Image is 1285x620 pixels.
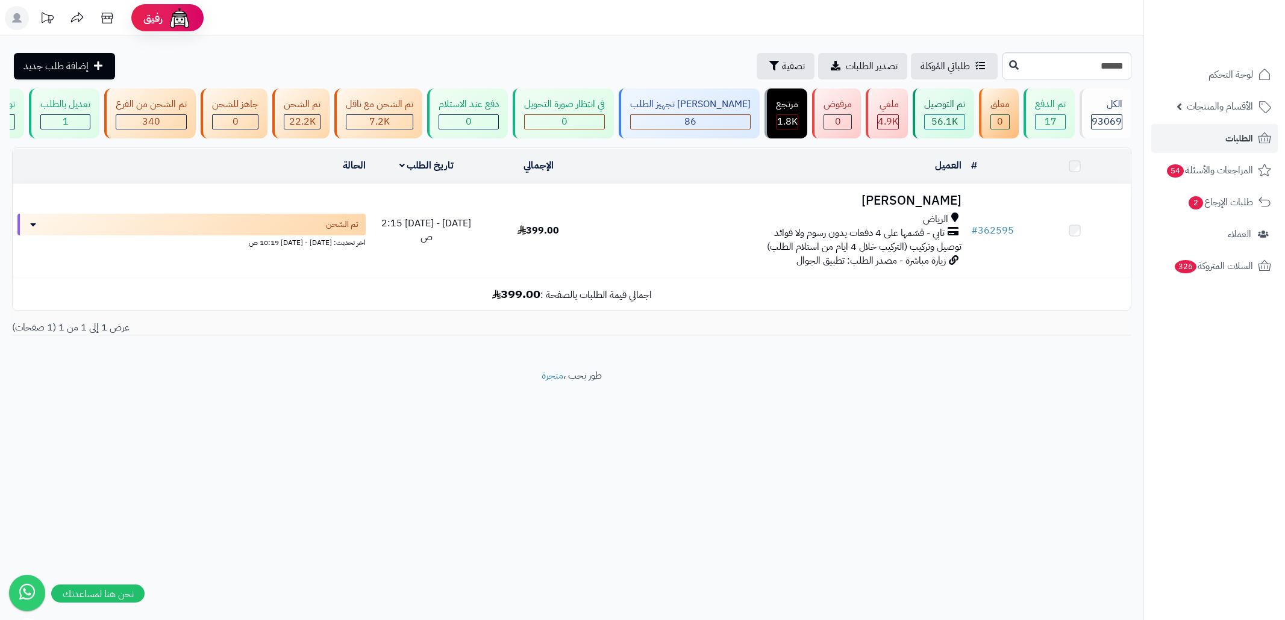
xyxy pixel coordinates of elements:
[32,6,62,33] a: تحديثات المنصة
[1092,114,1122,129] span: 93069
[102,88,198,138] a: تم الشحن من الفرع 340
[796,253,946,268] span: زيارة مباشرة - مصدر الطلب: تطبيق الجوال
[924,98,965,111] div: تم التوصيل
[1151,220,1278,249] a: العملاء
[616,88,762,138] a: [PERSON_NAME] تجهيز الطلب 86
[439,98,499,111] div: دفع عند الاستلام
[346,115,413,129] div: 7223
[1151,252,1278,281] a: السلات المتروكة326
[762,88,810,138] a: مرتجع 1.8K
[332,88,425,138] a: تم الشحن مع ناقل 7.2K
[284,98,320,111] div: تم الشحن
[40,98,90,111] div: تعديل بالطلب
[212,98,258,111] div: جاهز للشحن
[116,115,186,129] div: 340
[921,59,970,73] span: طلباتي المُوكلة
[425,88,510,138] a: دفع عند الاستلام 0
[971,223,978,238] span: #
[542,368,563,383] a: متجرة
[1187,194,1253,211] span: طلبات الإرجاع
[910,88,977,138] a: تم التوصيل 56.1K
[369,114,390,129] span: 7.2K
[517,223,559,238] span: 399.00
[381,216,471,244] span: [DATE] - [DATE] 2:15 ص
[346,98,413,111] div: تم الشحن مع ناقل
[818,53,907,79] a: تصدير الطلبات
[524,158,554,173] a: الإجمالي
[774,226,945,240] span: تابي - قسّمها على 4 دفعات بدون رسوم ولا فوائد
[198,88,270,138] a: جاهز للشحن 0
[284,115,320,129] div: 22231
[1021,88,1077,138] a: تم الدفع 17
[878,114,898,129] span: 4.9K
[1077,88,1134,138] a: الكل93069
[143,11,163,25] span: رفيق
[289,114,316,129] span: 22.2K
[1225,130,1253,147] span: الطلبات
[863,88,910,138] a: ملغي 4.9K
[1228,226,1251,243] span: العملاء
[935,158,961,173] a: العميل
[3,321,572,335] div: عرض 1 إلى 1 من 1 (1 صفحات)
[27,88,102,138] a: تعديل بالطلب 1
[767,240,961,254] span: توصيل وتركيب (التركيب خلال 4 ايام من استلام الطلب)
[824,98,852,111] div: مرفوض
[1187,98,1253,115] span: الأقسام والمنتجات
[878,115,898,129] div: 4926
[439,115,498,129] div: 0
[925,115,965,129] div: 56108
[877,98,899,111] div: ملغي
[824,115,851,129] div: 0
[233,114,239,129] span: 0
[167,6,192,30] img: ai-face.png
[931,114,958,129] span: 56.1K
[524,98,605,111] div: في انتظار صورة التحويل
[1045,114,1057,129] span: 17
[343,158,366,173] a: الحالة
[630,98,751,111] div: [PERSON_NAME] تجهيز الطلب
[213,115,258,129] div: 0
[1189,196,1203,209] span: 2
[41,115,90,129] div: 1
[777,115,798,129] div: 1766
[846,59,898,73] span: تصدير الطلبات
[1151,60,1278,89] a: لوحة التحكم
[116,98,187,111] div: تم الشحن من الفرع
[270,88,332,138] a: تم الشحن 22.2K
[599,194,961,208] h3: [PERSON_NAME]
[1175,260,1196,273] span: 326
[810,88,863,138] a: مرفوض 0
[561,114,567,129] span: 0
[142,114,160,129] span: 340
[990,98,1010,111] div: معلق
[1166,162,1253,179] span: المراجعات والأسئلة
[1208,66,1253,83] span: لوحة التحكم
[971,223,1014,238] a: #362595
[1151,124,1278,153] a: الطلبات
[1174,258,1253,274] span: السلات المتروكة
[991,115,1009,129] div: 0
[23,59,89,73] span: إضافة طلب جديد
[911,53,998,79] a: طلباتي المُوكلة
[466,114,472,129] span: 0
[1036,115,1065,129] div: 17
[977,88,1021,138] a: معلق 0
[63,114,69,129] span: 1
[326,219,358,231] span: تم الشحن
[14,53,115,79] a: إضافة طلب جديد
[777,114,798,129] span: 1.8K
[782,59,805,73] span: تصفية
[923,212,948,226] span: الرياض
[1167,164,1184,178] span: 54
[1151,156,1278,185] a: المراجعات والأسئلة54
[510,88,616,138] a: في انتظار صورة التحويل 0
[757,53,814,79] button: تصفية
[17,235,366,248] div: اخر تحديث: [DATE] - [DATE] 10:19 ص
[997,114,1003,129] span: 0
[492,285,540,303] b: 399.00
[1091,98,1122,111] div: الكل
[399,158,454,173] a: تاريخ الطلب
[1151,188,1278,217] a: طلبات الإرجاع2
[631,115,750,129] div: 86
[835,114,841,129] span: 0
